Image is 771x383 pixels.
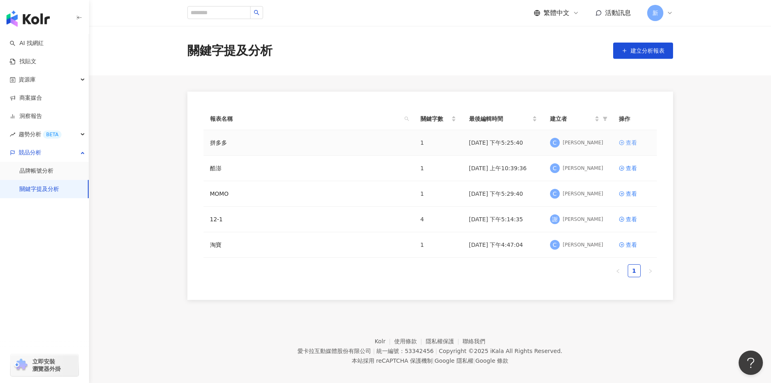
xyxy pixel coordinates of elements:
[463,108,544,130] th: 最後編輯時間
[616,269,620,274] span: left
[373,348,375,354] span: |
[553,138,557,147] span: C
[474,357,476,364] span: |
[439,348,562,354] div: Copyright © 2025 All Rights Reserved.
[414,232,463,258] td: 1
[11,354,79,376] a: chrome extension立即安裝 瀏覽器外掛
[463,181,544,207] td: [DATE] 下午5:29:40
[475,357,508,364] a: Google 條款
[563,216,603,223] div: [PERSON_NAME]
[626,138,637,147] div: 查看
[19,143,41,162] span: 競品分析
[10,132,15,137] span: rise
[605,9,631,17] span: 活動訊息
[376,348,433,354] div: 統一編號：53342456
[619,215,650,224] a: 查看
[544,9,569,17] span: 繁體中文
[626,215,637,224] div: 查看
[19,71,36,89] span: 資源庫
[619,164,650,173] a: 查看
[613,43,673,59] button: 建立分析報表
[619,240,650,249] a: 查看
[435,357,474,364] a: Google 隱私權
[563,139,603,146] div: [PERSON_NAME]
[210,138,227,147] a: 拼多多
[10,39,44,47] a: searchAI 找網紅
[414,156,463,181] td: 1
[421,114,450,123] span: 關鍵字數
[414,181,463,207] td: 1
[626,164,637,173] div: 查看
[43,131,62,139] div: BETA
[603,116,607,121] span: filter
[19,125,62,143] span: 趨勢分析
[612,264,624,277] button: left
[394,338,426,344] a: 使用條款
[648,269,653,274] span: right
[403,113,411,125] span: search
[563,242,603,248] div: [PERSON_NAME]
[10,94,42,102] a: 商案媒合
[414,130,463,156] td: 1
[254,10,259,15] span: search
[601,113,609,125] span: filter
[210,114,401,123] span: 報表名稱
[626,189,637,198] div: 查看
[463,156,544,181] td: [DATE] 上午10:39:36
[490,348,504,354] a: iKala
[210,164,221,173] a: 酷澎
[414,207,463,232] td: 4
[404,116,409,121] span: search
[739,351,763,375] iframe: Help Scout Beacon - Open
[426,338,463,344] a: 隱私權保護
[563,190,603,197] div: [PERSON_NAME]
[550,114,593,123] span: 建立者
[552,215,558,224] span: 謝
[210,215,223,224] a: 12-1
[628,265,640,277] a: 1
[433,357,435,364] span: |
[619,138,650,147] a: 查看
[463,338,485,344] a: 聯絡我們
[544,108,612,130] th: 建立者
[553,189,557,198] span: C
[463,207,544,232] td: [DATE] 下午5:14:35
[19,185,59,193] a: 關鍵字提及分析
[210,240,221,249] a: 淘寶
[628,264,641,277] li: 1
[612,108,657,130] th: 操作
[13,359,29,372] img: chrome extension
[297,348,371,354] div: 愛卡拉互動媒體股份有限公司
[563,165,603,172] div: [PERSON_NAME]
[10,58,36,66] a: 找貼文
[553,240,557,249] span: C
[626,240,637,249] div: 查看
[469,114,531,123] span: 最後編輯時間
[553,164,557,173] span: C
[352,356,508,366] span: 本站採用 reCAPTCHA 保護機制
[435,348,437,354] span: |
[19,167,53,175] a: 品牌帳號分析
[619,189,650,198] a: 查看
[375,338,394,344] a: Kolr
[10,112,42,120] a: 洞察報告
[463,232,544,258] td: [DATE] 下午4:47:04
[644,264,657,277] button: right
[631,47,665,54] span: 建立分析報表
[32,358,61,372] span: 立即安裝 瀏覽器外掛
[187,42,272,59] div: 關鍵字提及分析
[414,108,463,130] th: 關鍵字數
[6,11,50,27] img: logo
[463,130,544,156] td: [DATE] 下午5:25:40
[612,264,624,277] li: Previous Page
[644,264,657,277] li: Next Page
[210,189,229,198] a: MOMO
[652,9,658,17] span: 新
